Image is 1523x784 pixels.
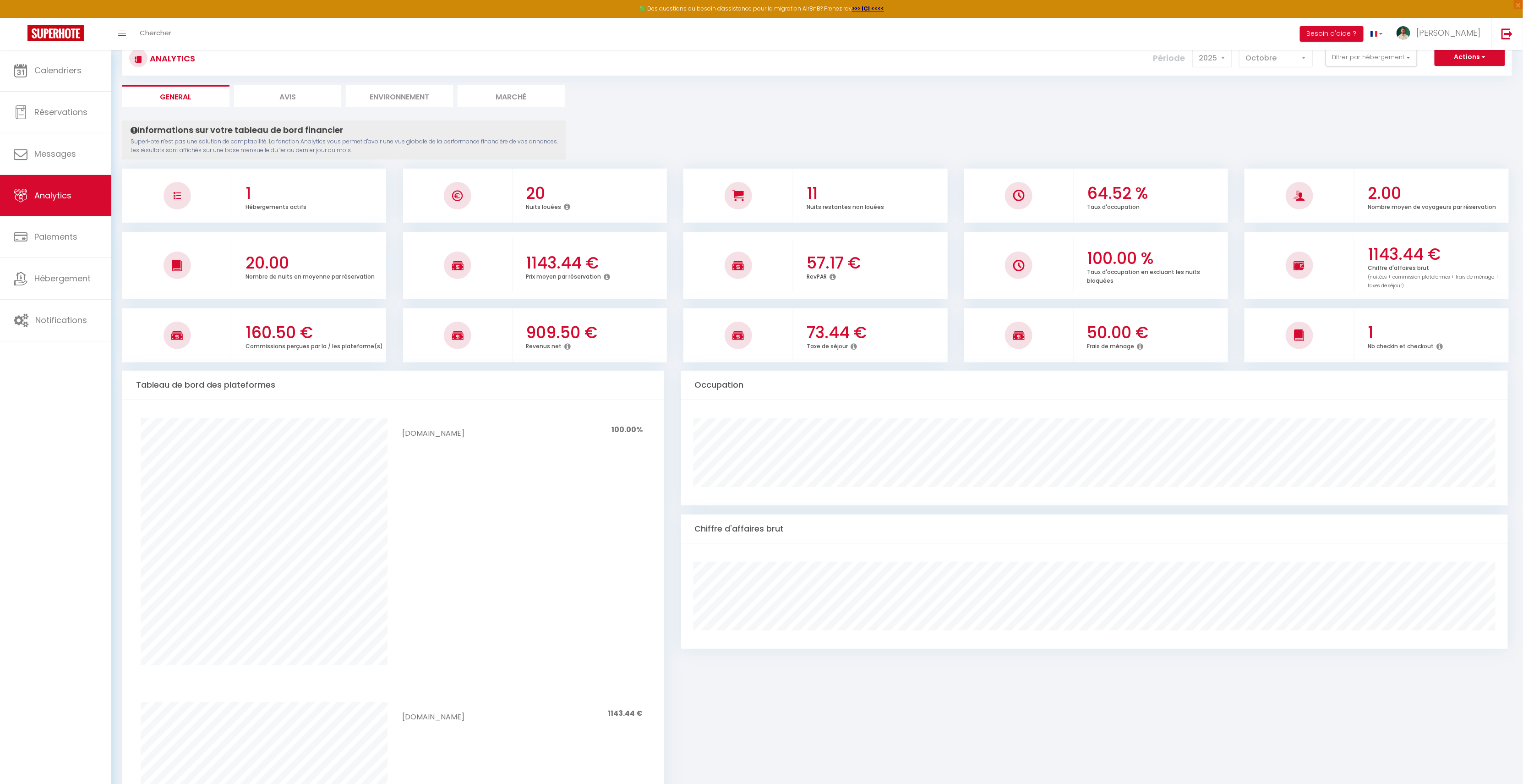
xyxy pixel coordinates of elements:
span: 100.00% [611,424,643,435]
p: Taux d'occupation en excluant les nuits bloquées [1087,266,1201,285]
p: SuperHote n'est pas une solution de comptabilité. La fonction Analytics vous permet d'avoir une v... [131,137,558,155]
label: Période [1153,48,1185,68]
span: Réservations [34,106,87,118]
div: Chiffre d'affaires brut [681,515,1508,543]
p: Commissions perçues par la / les plateforme(s) [246,340,383,350]
h3: 1143.44 € [526,253,665,273]
h3: 909.50 € [526,323,665,342]
div: Occupation [681,371,1508,400]
span: Messages [34,148,76,159]
p: Chiffre d'affaires brut [1368,262,1499,289]
h3: 1143.44 € [1368,245,1506,264]
h3: 1 [246,184,384,203]
img: logout [1501,28,1513,39]
li: Avis [234,85,341,107]
td: [DOMAIN_NAME] [403,702,464,725]
p: Prix moyen par réservation [526,271,601,280]
p: Frais de ménage [1087,340,1135,350]
h3: 20 [526,184,665,203]
h3: 73.44 € [807,323,945,342]
span: 1143.44 € [608,708,643,718]
span: [PERSON_NAME] [1416,27,1480,38]
a: ... [PERSON_NAME] [1390,18,1492,50]
li: Marché [458,85,565,107]
img: ... [1397,26,1410,40]
p: Nb checkin et checkout [1368,340,1434,350]
p: Taux d'occupation [1087,201,1140,211]
p: Taxe de séjour [807,340,848,350]
h3: 11 [807,184,945,203]
p: Hébergements actifs [246,201,306,211]
span: (nuitées + commission plateformes + frais de ménage + taxes de séjour) [1368,274,1499,289]
h3: 160.50 € [246,323,384,342]
p: Nuits louées [526,201,562,211]
h4: Informations sur votre tableau de bord financier [131,125,558,135]
h3: 50.00 € [1087,323,1226,342]
h3: 57.17 € [807,253,945,273]
h3: Analytics [147,48,195,69]
img: NO IMAGE [1294,260,1305,271]
span: Chercher [140,28,171,38]
span: Calendriers [34,65,82,76]
h3: 64.52 % [1087,184,1226,203]
li: General [122,85,229,107]
p: Nombre de nuits en moyenne par réservation [246,271,375,280]
span: Hébergement [34,273,91,284]
li: Environnement [346,85,453,107]
button: Filtrer par hébergement [1326,48,1417,66]
h3: 20.00 [246,253,384,273]
p: Revenus net [526,340,562,350]
div: Tableau de bord des plateformes [122,371,664,400]
img: Super Booking [27,25,84,41]
a: Chercher [133,18,178,50]
span: Analytics [34,190,71,201]
a: >>> ICI <<<< [852,5,884,12]
h3: 1 [1368,323,1506,342]
button: Besoin d'aide ? [1300,26,1364,42]
p: Nombre moyen de voyageurs par réservation [1368,201,1496,211]
td: [DOMAIN_NAME] [403,418,464,442]
p: Nuits restantes non louées [807,201,884,211]
span: Paiements [34,231,77,242]
img: NO IMAGE [174,192,181,199]
span: Notifications [35,314,87,326]
h3: 100.00 % [1087,249,1226,268]
h3: 2.00 [1368,184,1506,203]
button: Actions [1435,48,1505,66]
img: NO IMAGE [1013,260,1025,271]
p: RevPAR [807,271,827,280]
